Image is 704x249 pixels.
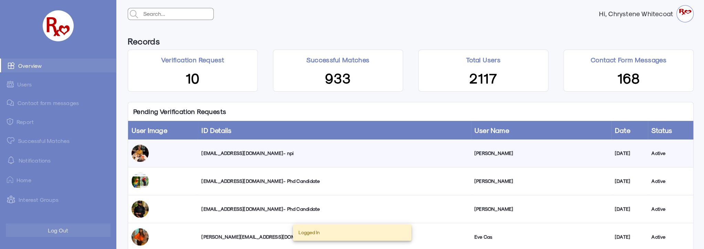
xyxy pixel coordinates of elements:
a: Date [615,126,630,134]
img: tlbaupo5rygbfbeelxs5.jpg [132,173,149,190]
div: [PERSON_NAME] [474,150,608,157]
a: User Name [474,126,509,134]
a: Status [651,126,672,134]
p: Verification Request [161,55,224,64]
strong: Hi, Chrystene Whitecoat [599,10,676,17]
div: [PERSON_NAME][EMAIL_ADDRESS][DOMAIN_NAME] - medicalLicense [201,234,467,240]
span: 2117 [469,69,497,86]
img: intrestGropus.svg [7,195,15,204]
img: notification-default-white.svg [7,156,15,164]
img: admin-ic-overview.svg [8,62,15,69]
p: Successful Matches [306,55,369,64]
div: [PERSON_NAME] [474,206,608,212]
div: Active [651,178,690,185]
img: admin-ic-users.svg [7,81,14,87]
div: [DATE] [615,206,644,212]
div: [DATE] [615,150,644,157]
img: r2gg5x8uzdkpk8z2w1kp.jpg [132,200,149,218]
div: [DATE] [615,178,644,185]
div: [DATE] [615,234,644,240]
img: admin-ic-contact-message.svg [7,100,14,106]
div: Active [651,234,690,240]
span: 933 [325,69,351,86]
span: 168 [617,69,640,86]
img: admin-ic-report.svg [7,118,13,125]
div: [EMAIL_ADDRESS][DOMAIN_NAME] - Phd Candidate [201,178,467,185]
div: Active [651,150,690,157]
p: Total Users [466,55,501,64]
div: Active [651,206,690,212]
p: Contact Form Messages [591,55,666,64]
div: Eve Cas [474,234,608,240]
div: [EMAIL_ADDRESS][DOMAIN_NAME] - Phd Candidate [201,206,467,212]
img: uytlpkyr3rkq79eo0goa.jpg [132,228,149,246]
p: Pending Verification Requests [128,102,232,121]
img: ic-home.png [7,176,13,183]
div: [EMAIL_ADDRESS][DOMAIN_NAME] - npi [201,150,467,157]
img: luqzy0elsadf89f4tsso.jpg [132,145,149,162]
div: [PERSON_NAME] [474,178,608,185]
img: matched.svg [7,137,14,144]
input: Search... [141,8,213,19]
span: Logged In [298,229,320,236]
button: Log Out [6,224,111,237]
span: 10 [186,69,200,86]
img: admin-search.svg [128,8,140,20]
h6: Records [128,33,160,50]
a: ID Details [201,126,231,134]
a: User Image [132,126,167,134]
